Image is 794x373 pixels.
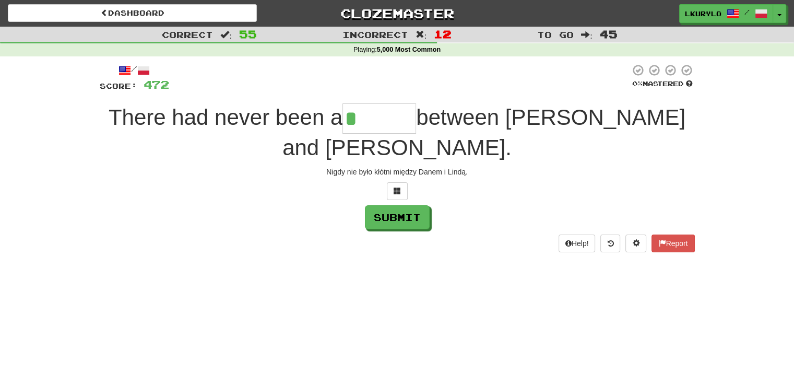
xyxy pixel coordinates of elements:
a: Clozemaster [272,4,522,22]
span: : [220,30,232,39]
button: Help! [559,235,596,252]
button: Report [651,235,694,252]
span: There had never been a [109,105,342,130]
a: Dashboard [8,4,257,22]
span: Score: [100,81,137,90]
div: Mastered [630,79,695,89]
span: 45 [600,28,618,40]
span: : [581,30,592,39]
span: Correct [162,29,213,40]
span: Lkurylo [685,9,721,18]
button: Round history (alt+y) [600,235,620,252]
span: 0 % [632,79,643,88]
div: / [100,64,169,77]
button: Switch sentence to multiple choice alt+p [387,182,408,200]
strong: 5,000 Most Common [377,46,441,53]
span: : [416,30,427,39]
span: To go [537,29,574,40]
span: / [744,8,750,16]
span: Incorrect [342,29,408,40]
span: 55 [239,28,257,40]
span: 472 [144,78,169,91]
button: Submit [365,205,430,229]
span: between [PERSON_NAME] and [PERSON_NAME]. [282,105,685,160]
a: Lkurylo / [679,4,773,23]
div: Nigdy nie było kłótni między Danem i Lindą. [100,167,695,177]
span: 12 [434,28,452,40]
